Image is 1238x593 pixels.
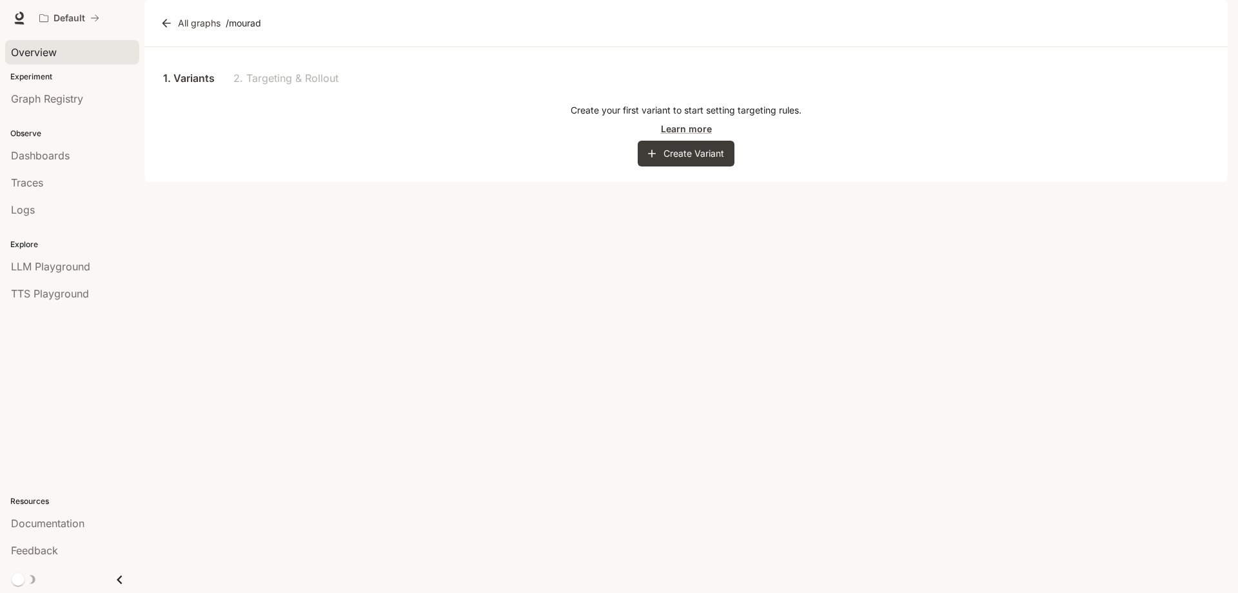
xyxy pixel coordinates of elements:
[160,63,1212,94] div: lab API tabs example
[638,141,734,166] button: Create Variant
[34,5,105,31] button: All workspaces
[54,13,85,24] p: Default
[157,10,226,36] a: All graphs
[226,17,261,30] p: / mourad
[160,63,218,94] a: 1. Variants
[661,122,712,136] a: Learn more
[571,104,801,117] p: Create your first variant to start setting targeting rules.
